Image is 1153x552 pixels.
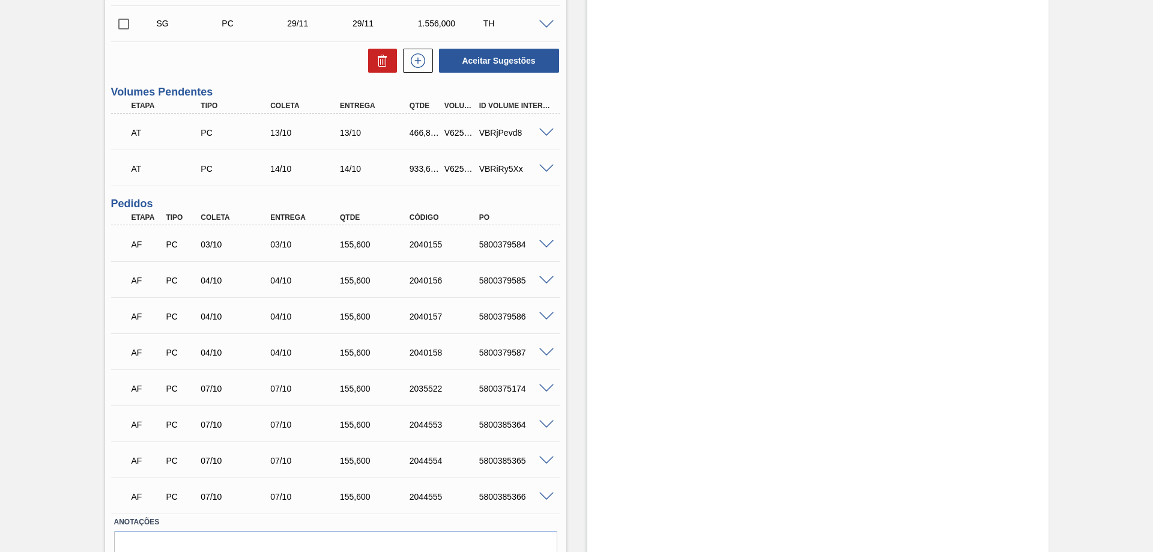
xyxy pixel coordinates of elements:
div: 04/10/2025 [267,276,345,285]
div: PO [476,213,554,222]
div: 14/10/2025 [267,164,345,174]
div: Aguardando Faturamento [129,447,165,474]
div: 07/10/2025 [267,420,345,429]
div: Aguardando Faturamento [129,411,165,438]
div: Etapa [129,213,165,222]
div: Aguardando Faturamento [129,375,165,402]
div: Pedido de Compra [163,276,199,285]
div: 03/10/2025 [198,240,276,249]
button: Aceitar Sugestões [439,49,559,73]
div: TH [480,19,553,28]
div: 07/10/2025 [198,492,276,502]
div: Qtde [407,102,443,110]
div: V625767 [441,164,477,174]
div: 1.556,000 [415,19,488,28]
div: 13/10/2025 [267,128,345,138]
div: 466,800 [407,128,443,138]
div: VBRiRy5Xx [476,164,554,174]
div: Pedido de Compra [198,164,276,174]
div: Pedido de Compra [219,19,291,28]
div: 155,600 [337,240,415,249]
div: 07/10/2025 [198,384,276,393]
div: 04/10/2025 [267,312,345,321]
p: AF [132,348,162,357]
h3: Volumes Pendentes [111,86,560,99]
div: Código [407,213,485,222]
div: Pedido de Compra [163,456,199,466]
div: Nova sugestão [397,49,433,73]
div: Pedido de Compra [163,348,199,357]
div: 07/10/2025 [267,492,345,502]
div: 13/10/2025 [337,128,415,138]
div: 933,600 [407,164,443,174]
div: Pedido de Compra [163,492,199,502]
div: 2044555 [407,492,485,502]
div: 2040156 [407,276,485,285]
div: 155,600 [337,348,415,357]
div: 04/10/2025 [267,348,345,357]
div: 04/10/2025 [198,312,276,321]
div: Pedido de Compra [163,312,199,321]
div: 155,600 [337,456,415,466]
div: 07/10/2025 [198,456,276,466]
div: Id Volume Interno [476,102,554,110]
div: Tipo [163,213,199,222]
div: Coleta [267,102,345,110]
div: Pedido de Compra [163,384,199,393]
div: 2044553 [407,420,485,429]
div: Pedido de Compra [163,240,199,249]
div: 5800375174 [476,384,554,393]
div: Sugestão Criada [154,19,226,28]
div: Qtde [337,213,415,222]
div: Entrega [267,213,345,222]
div: Aceitar Sugestões [433,47,560,74]
div: 07/10/2025 [198,420,276,429]
div: 155,600 [337,492,415,502]
div: 5800385366 [476,492,554,502]
div: 29/11/2025 [284,19,357,28]
div: 2044554 [407,456,485,466]
div: Etapa [129,102,207,110]
div: 04/10/2025 [198,276,276,285]
p: AF [132,276,162,285]
div: Aguardando Faturamento [129,484,165,510]
p: AF [132,492,162,502]
div: 5800379584 [476,240,554,249]
div: Pedido de Compra [198,128,276,138]
p: AT [132,128,204,138]
div: 29/11/2025 [350,19,422,28]
div: 155,600 [337,312,415,321]
div: Aguardando Faturamento [129,303,165,330]
div: Aguardando Faturamento [129,339,165,366]
p: AF [132,240,162,249]
div: Tipo [198,102,276,110]
div: 5800385364 [476,420,554,429]
div: 2040155 [407,240,485,249]
div: Entrega [337,102,415,110]
div: 2040158 [407,348,485,357]
p: AF [132,384,162,393]
div: 2040157 [407,312,485,321]
div: Aguardando Faturamento [129,267,165,294]
div: Volume Portal [441,102,477,110]
div: 03/10/2025 [267,240,345,249]
div: 07/10/2025 [267,384,345,393]
div: Aguardando Informações de Transporte [129,156,207,182]
div: Coleta [198,213,276,222]
div: 07/10/2025 [267,456,345,466]
div: 2035522 [407,384,485,393]
p: AT [132,164,204,174]
div: V625766 [441,128,477,138]
div: 155,600 [337,276,415,285]
p: AF [132,420,162,429]
p: AF [132,312,162,321]
h3: Pedidos [111,198,560,210]
div: VBRjPevd8 [476,128,554,138]
div: Pedido de Compra [163,420,199,429]
div: 04/10/2025 [198,348,276,357]
div: 5800385365 [476,456,554,466]
div: 14/10/2025 [337,164,415,174]
div: 5800379586 [476,312,554,321]
div: 5800379585 [476,276,554,285]
div: Aguardando Faturamento [129,231,165,258]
